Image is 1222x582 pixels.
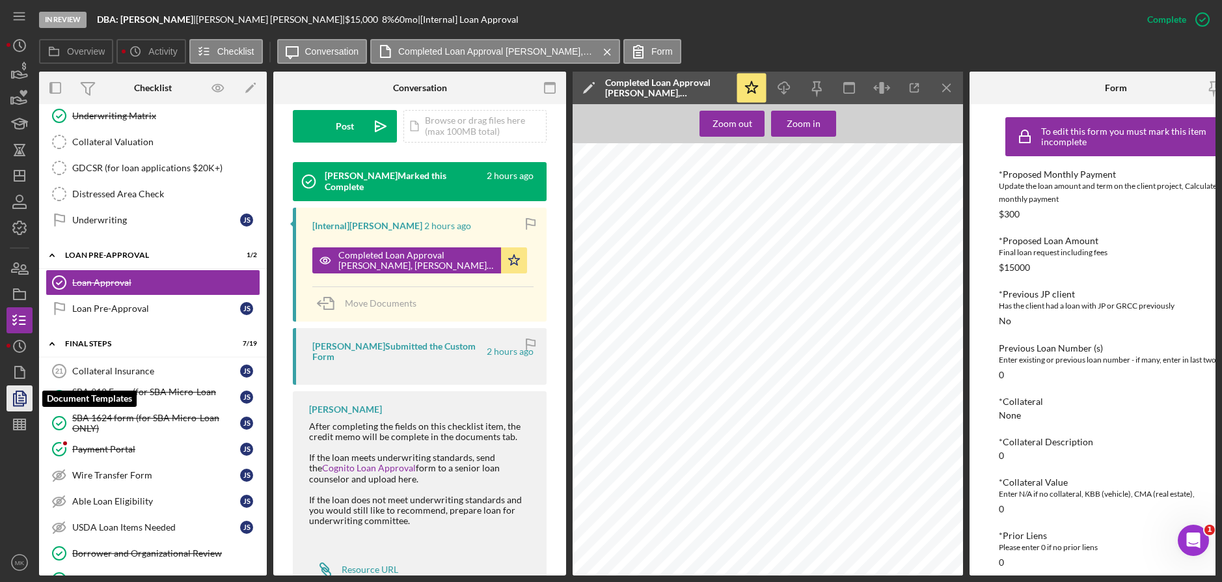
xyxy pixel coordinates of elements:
div: J S [240,302,253,315]
div: FINAL STEPS [65,340,224,348]
div: Payment Portal [72,444,240,454]
div: $300 [999,209,1020,219]
button: Overview [39,39,113,64]
button: Zoom out [699,111,765,137]
button: Zoom in [771,111,836,137]
div: Complete [1147,7,1186,33]
div: J S [240,365,253,378]
button: Activity [116,39,185,64]
div: Checklist [134,83,172,93]
a: Collateral Valuation [46,129,260,155]
a: USDA Loan Items NeededJS [46,514,260,540]
tspan: 21 [55,367,63,375]
div: LOAN PRE-APPROVAL [65,251,224,259]
div: 0 [999,370,1004,380]
a: Wire Transfer FormJS [46,462,260,488]
div: J S [240,443,253,456]
a: Cognito Loan Approval [322,462,416,473]
button: Conversation [277,39,368,64]
div: In Review [39,12,87,28]
div: $15000 [999,262,1030,273]
div: J S [240,469,253,482]
label: Checklist [217,46,254,57]
a: Loan Approval [46,270,260,296]
div: Loan Approval [72,277,260,288]
div: 0 [999,450,1004,461]
div: 7 / 19 [234,340,257,348]
button: Form [623,39,681,64]
time: 2025-09-03 14:11 [424,221,471,231]
div: Zoom in [787,111,821,137]
div: USDA Loan Items Needed [72,522,240,533]
span: 1 [1204,525,1215,535]
div: Collateral Insurance [72,366,240,376]
label: Activity [148,46,177,57]
div: J S [240,391,253,404]
button: Completed Loan Approval [PERSON_NAME], [PERSON_NAME] , [PERSON_NAME].pdf [370,39,620,64]
a: 21Collateral InsuranceJS [46,358,260,384]
label: Form [651,46,673,57]
div: Conversation [393,83,447,93]
div: 0 [999,557,1004,568]
a: UnderwritingJS [46,207,260,233]
div: Loan Pre-Approval [72,303,240,314]
div: 0 [999,504,1004,514]
div: [PERSON_NAME] [309,404,382,415]
span: Move Documents [345,298,416,309]
time: 2025-09-03 14:11 [487,171,534,191]
div: SBA 1624 form (for SBA Micro-Loan ONLY) [72,413,240,434]
div: J S [240,495,253,508]
label: Completed Loan Approval [PERSON_NAME], [PERSON_NAME] , [PERSON_NAME].pdf [398,46,593,57]
div: Post [336,110,354,143]
div: Underwriting [72,215,240,225]
div: Distressed Area Check [72,189,260,199]
a: Borrower and Organizational Review [46,540,260,566]
div: 60 mo [394,14,418,25]
button: Completed Loan Approval [PERSON_NAME], [PERSON_NAME] , [PERSON_NAME].pdf [312,247,527,273]
a: SBA 1624 form (for SBA Micro-Loan ONLY)JS [46,410,260,436]
div: Completed Loan Approval [PERSON_NAME], [PERSON_NAME] , [PERSON_NAME].pdf [338,250,495,271]
div: J S [240,417,253,430]
div: Form [1105,83,1127,93]
div: SBA 912 Form (for SBA Micro-Loan ONLY) [72,387,240,408]
b: DBA: [PERSON_NAME] [97,14,193,25]
a: Payment PortalJS [46,436,260,462]
button: Checklist [189,39,263,64]
a: GDCSR (for loan applications $20K+) [46,155,260,181]
div: Resource URL [342,564,398,575]
div: | [Internal] Loan Approval [418,14,519,25]
button: Post [293,110,397,143]
div: Able Loan Eligibility [72,496,240,506]
text: MK [15,559,25,566]
div: If the loan does not meet underwriting standards and you would still like to recommend, prepare l... [309,495,534,526]
a: Distressed Area Check [46,181,260,207]
time: 2025-09-03 14:10 [487,346,534,357]
div: Wire Transfer Form [72,470,240,480]
span: $15,000 [345,14,378,25]
div: If the loan meets underwriting standards, send the form to a senior loan counselor and upload here. [309,452,534,484]
a: Loan Pre-ApprovalJS [46,296,260,322]
div: After completing the fields on this checklist item, the credit memo will be complete in the docum... [309,421,534,442]
div: Zoom out [713,111,752,137]
button: Move Documents [312,287,429,320]
div: Underwriting Matrix [72,111,260,121]
iframe: Intercom live chat [1178,525,1209,556]
label: Overview [67,46,105,57]
div: [PERSON_NAME] Submitted the Custom Form [312,341,485,362]
div: [PERSON_NAME] [PERSON_NAME] | [196,14,345,25]
button: Complete [1134,7,1215,33]
div: 8 % [382,14,394,25]
div: Borrower and Organizational Review [72,548,260,559]
a: SBA 912 Form (for SBA Micro-Loan ONLY)JS [46,384,260,410]
div: J S [240,214,253,227]
div: Completed Loan Approval [PERSON_NAME], [PERSON_NAME] , [PERSON_NAME].pdf [605,77,729,98]
div: None [999,410,1021,421]
div: GDCSR (for loan applications $20K+) [72,163,260,173]
label: Conversation [305,46,359,57]
div: [Internal] [PERSON_NAME] [312,221,422,231]
div: No [999,316,1011,326]
button: MK [7,549,33,575]
div: [PERSON_NAME] Marked this Complete [325,171,485,191]
div: 1 / 2 [234,251,257,259]
a: Able Loan EligibilityJS [46,488,260,514]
